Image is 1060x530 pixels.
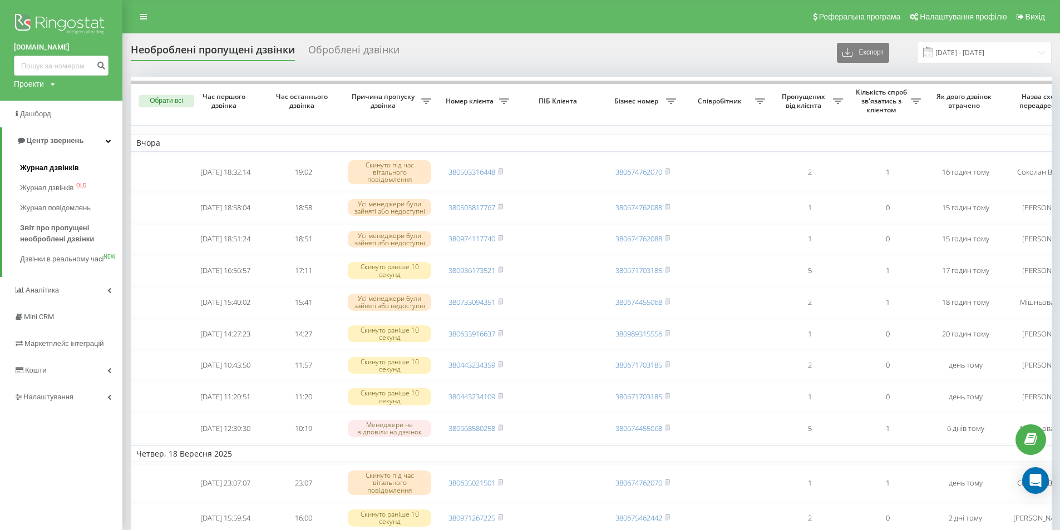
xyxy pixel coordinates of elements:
[131,44,295,61] div: Необроблені пропущені дзвінки
[771,319,849,349] td: 1
[20,182,73,194] span: Журнал дзвінків
[348,262,431,279] div: Скинуто раніше 10 секунд
[348,199,431,216] div: Усі менеджери були зайняті або недоступні
[348,388,431,405] div: Скинуто раніше 10 секунд
[448,234,495,244] a: 380974117740
[819,12,901,21] span: Реферальна програма
[926,464,1004,501] td: день тому
[2,127,122,154] a: Центр звернень
[615,167,662,177] a: 380674762070
[27,136,83,145] span: Центр звернень
[195,92,255,110] span: Час першого дзвінка
[14,78,44,90] div: Проекти
[771,414,849,443] td: 5
[348,470,431,495] div: Скинуто під час вітального повідомлення
[849,154,926,191] td: 1
[926,414,1004,443] td: 6 днів тому
[14,42,109,53] a: [DOMAIN_NAME]
[348,294,431,310] div: Усі менеджери були зайняті або недоступні
[849,224,926,254] td: 0
[25,366,46,374] span: Кошти
[14,56,109,76] input: Пошук за номером
[264,256,342,285] td: 17:11
[186,319,264,349] td: [DATE] 14:27:23
[23,393,73,401] span: Налаштування
[448,478,495,488] a: 380635021501
[186,350,264,380] td: [DATE] 10:43:50
[849,319,926,349] td: 0
[771,193,849,222] td: 1
[20,202,91,214] span: Журнал повідомлень
[524,97,594,106] span: ПІБ Клієнта
[264,193,342,222] td: 18:58
[771,224,849,254] td: 1
[264,350,342,380] td: 11:57
[264,154,342,191] td: 19:02
[20,218,122,249] a: Звіт про пропущені необроблені дзвінки
[273,92,333,110] span: Час останнього дзвінка
[771,154,849,191] td: 2
[264,224,342,254] td: 18:51
[1022,467,1049,494] div: Open Intercom Messenger
[615,360,662,370] a: 380671703185
[609,97,666,106] span: Бізнес номер
[186,256,264,285] td: [DATE] 16:56:57
[348,160,431,185] div: Скинуто під час вітального повідомлення
[139,95,194,107] button: Обрати всі
[20,249,122,269] a: Дзвінки в реальному часіNEW
[20,178,122,198] a: Журнал дзвінківOLD
[615,265,662,275] a: 380671703185
[348,357,431,374] div: Скинуто раніше 10 секунд
[264,382,342,412] td: 11:20
[926,350,1004,380] td: день тому
[926,256,1004,285] td: 17 годин тому
[854,88,911,114] span: Кількість спроб зв'язатись з клієнтом
[615,329,662,339] a: 380989315556
[771,256,849,285] td: 5
[849,414,926,443] td: 1
[20,254,103,265] span: Дзвінки в реальному часі
[615,513,662,523] a: 380675462442
[771,382,849,412] td: 1
[348,420,431,437] div: Менеджери не відповіли на дзвінок
[186,414,264,443] td: [DATE] 12:39:30
[448,360,495,370] a: 380443234359
[448,329,495,339] a: 380633916637
[264,414,342,443] td: 10:19
[615,297,662,307] a: 380674455068
[448,265,495,275] a: 380936173521
[926,382,1004,412] td: день тому
[849,193,926,222] td: 0
[24,339,104,348] span: Маркетплейс інтеграцій
[20,198,122,218] a: Журнал повідомлень
[448,513,495,523] a: 380971267225
[264,464,342,501] td: 23:07
[186,382,264,412] td: [DATE] 11:20:51
[849,256,926,285] td: 1
[348,231,431,247] div: Усі менеджери були зайняті або недоступні
[186,224,264,254] td: [DATE] 18:51:24
[687,97,755,106] span: Співробітник
[615,234,662,244] a: 380674762088
[448,297,495,307] a: 380733094351
[348,509,431,526] div: Скинуто раніше 10 секунд
[26,286,59,294] span: Аналiтика
[926,288,1004,317] td: 18 годин тому
[771,464,849,501] td: 1
[926,224,1004,254] td: 15 годин тому
[186,154,264,191] td: [DATE] 18:32:14
[776,92,833,110] span: Пропущених від клієнта
[448,423,495,433] a: 380668580258
[186,288,264,317] td: [DATE] 15:40:02
[615,423,662,433] a: 380674455068
[20,222,117,245] span: Звіт про пропущені необроблені дзвінки
[348,92,421,110] span: Причина пропуску дзвінка
[926,319,1004,349] td: 20 годин тому
[448,202,495,212] a: 380503817767
[308,44,400,61] div: Оброблені дзвінки
[264,319,342,349] td: 14:27
[442,97,499,106] span: Номер клієнта
[348,325,431,342] div: Скинуто раніше 10 секунд
[926,154,1004,191] td: 16 годин тому
[849,288,926,317] td: 1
